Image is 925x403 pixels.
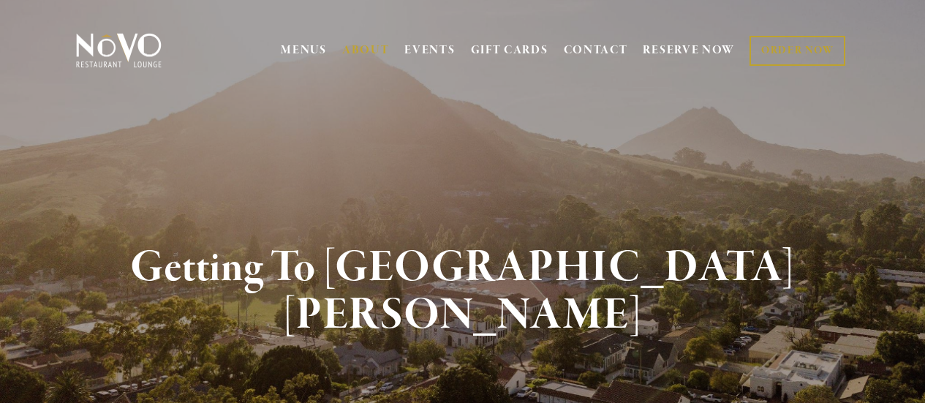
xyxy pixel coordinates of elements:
[281,43,327,58] a: MENUS
[342,43,390,58] a: ABOUT
[750,36,845,66] a: ORDER NOW
[404,43,455,58] a: EVENTS
[73,32,165,69] img: Novo Restaurant &amp; Lounge
[471,37,548,64] a: GIFT CARDS
[564,37,628,64] a: CONTACT
[643,37,735,64] a: RESERVE NOW
[97,244,828,339] h1: Getting To [GEOGRAPHIC_DATA][PERSON_NAME]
